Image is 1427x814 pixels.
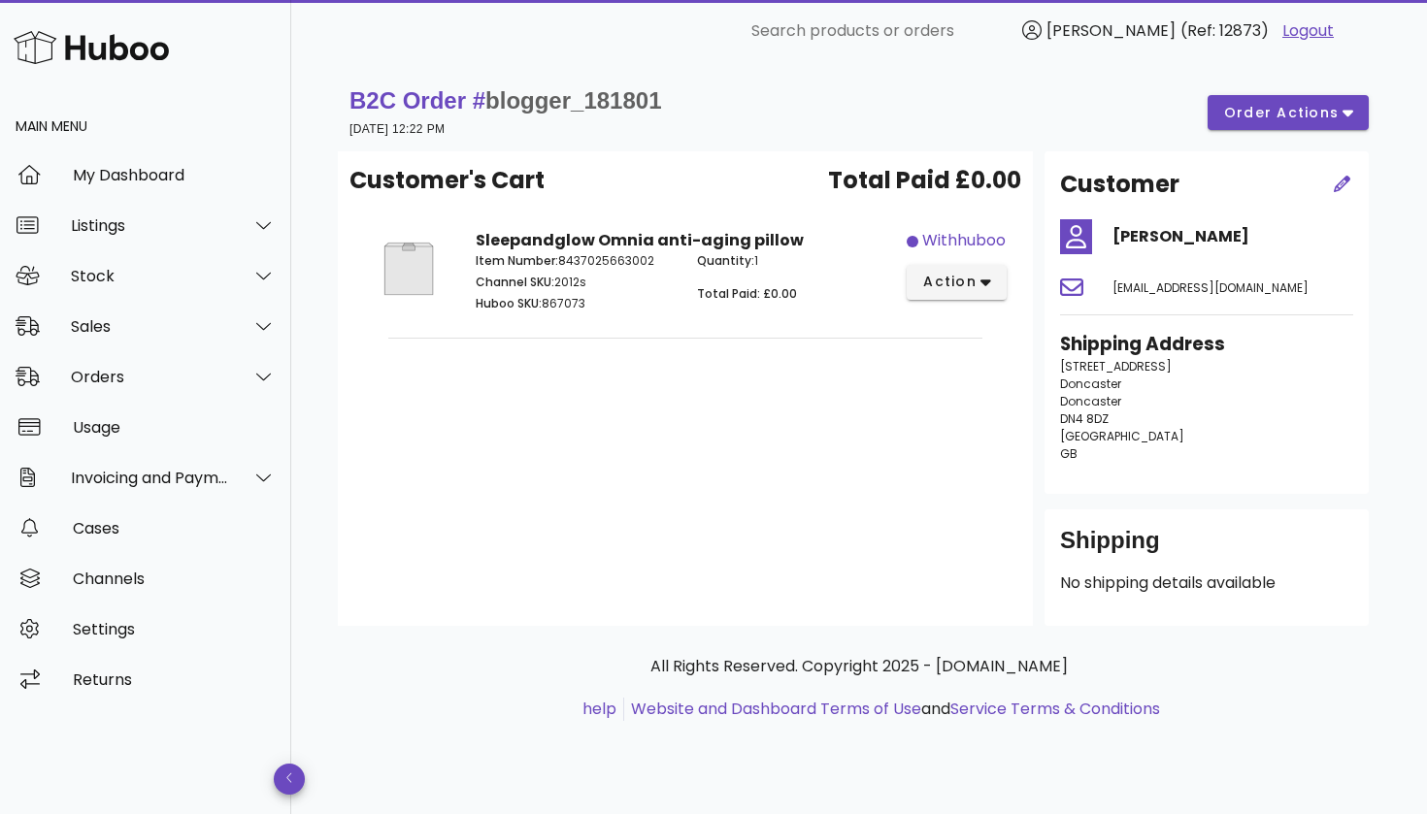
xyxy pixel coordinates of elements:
[1060,331,1353,358] h3: Shipping Address
[476,295,674,312] p: 867073
[1282,19,1334,43] a: Logout
[71,267,229,285] div: Stock
[1060,358,1172,374] span: [STREET_ADDRESS]
[922,229,1006,252] div: withhuboo
[73,670,276,689] div: Returns
[697,252,895,270] p: 1
[353,655,1365,678] p: All Rights Reserved. Copyright 2025 - [DOMAIN_NAME]
[73,620,276,638] div: Settings
[1112,279,1309,296] span: [EMAIL_ADDRESS][DOMAIN_NAME]
[476,274,674,291] p: 2012s
[485,87,661,114] span: blogger_181801
[71,216,229,235] div: Listings
[476,252,674,270] p: 8437025663002
[365,229,452,309] img: Product Image
[1046,19,1176,42] span: [PERSON_NAME]
[349,163,545,198] span: Customer's Cart
[71,368,229,386] div: Orders
[1060,525,1353,571] div: Shipping
[1223,103,1340,123] span: order actions
[1060,410,1109,427] span: DN4 8DZ
[349,122,445,136] small: [DATE] 12:22 PM
[476,229,804,251] strong: Sleepandglow Omnia anti-aging pillow
[907,265,1007,300] button: action
[697,252,754,269] span: Quantity:
[1060,571,1353,595] p: No shipping details available
[476,274,554,290] span: Channel SKU:
[349,87,662,114] strong: B2C Order #
[476,295,542,311] span: Huboo SKU:
[1060,375,1121,392] span: Doncaster
[1060,428,1184,444] span: [GEOGRAPHIC_DATA]
[697,285,797,302] span: Total Paid: £0.00
[73,418,276,437] div: Usage
[73,519,276,537] div: Cases
[950,698,1160,720] a: Service Terms & Conditions
[828,163,1021,198] span: Total Paid £0.00
[71,469,229,487] div: Invoicing and Payments
[1180,19,1269,42] span: (Ref: 12873)
[71,317,229,336] div: Sales
[1208,95,1369,130] button: order actions
[1060,445,1078,462] span: GB
[1112,225,1353,248] h4: [PERSON_NAME]
[73,166,276,184] div: My Dashboard
[631,698,921,720] a: Website and Dashboard Terms of Use
[1060,393,1121,409] span: Doncaster
[582,698,616,720] a: help
[922,272,977,292] span: action
[476,252,558,269] span: Item Number:
[14,26,169,68] img: Huboo Logo
[73,570,276,588] div: Channels
[1060,167,1179,202] h2: Customer
[624,698,1160,721] li: and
